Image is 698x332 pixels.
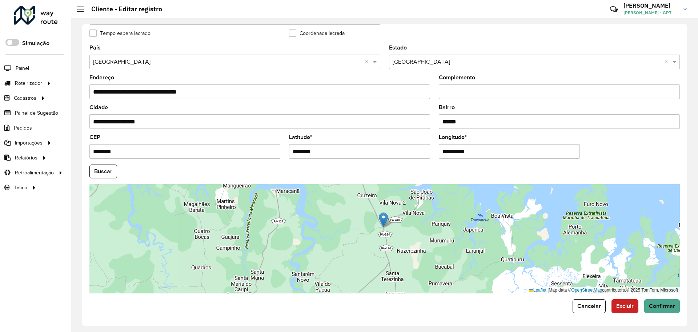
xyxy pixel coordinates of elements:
[527,287,680,293] div: Map data © contributors,© 2025 TomTom, Microsoft
[529,288,546,293] a: Leaflet
[439,133,467,142] label: Longitude
[14,184,27,191] span: Tático
[14,124,32,132] span: Pedidos
[571,288,602,293] a: OpenStreetMap
[89,165,117,178] button: Buscar
[89,133,100,142] label: CEP
[15,109,58,117] span: Painel de Sugestão
[573,299,606,313] button: Cancelar
[22,39,49,48] label: Simulação
[644,299,680,313] button: Confirmar
[15,79,42,87] span: Roteirizador
[89,29,151,37] label: Tempo espera lacrado
[379,212,388,227] img: Marker
[16,64,29,72] span: Painel
[14,94,36,102] span: Cadastros
[439,73,475,82] label: Complemento
[89,73,114,82] label: Endereço
[577,303,601,309] span: Cancelar
[365,58,371,66] span: Clear all
[649,303,675,309] span: Confirmar
[665,58,671,66] span: Clear all
[15,139,43,147] span: Importações
[84,5,162,13] h2: Cliente - Editar registro
[623,9,678,16] span: [PERSON_NAME] - GP7
[289,133,312,142] label: Latitude
[289,29,345,37] label: Coordenada lacrada
[616,303,634,309] span: Excluir
[15,169,54,177] span: Retroalimentação
[15,154,37,162] span: Relatórios
[623,2,678,9] h3: [PERSON_NAME]
[606,1,622,17] a: Contato Rápido
[389,43,407,52] label: Estado
[611,299,638,313] button: Excluir
[89,103,108,112] label: Cidade
[547,288,549,293] span: |
[439,103,455,112] label: Bairro
[89,43,101,52] label: País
